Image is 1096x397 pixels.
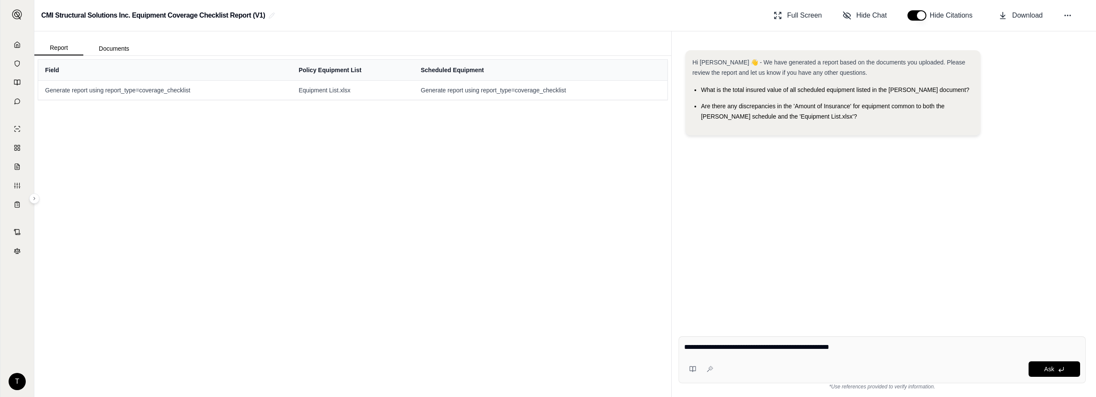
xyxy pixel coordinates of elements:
button: Documents [83,42,145,55]
a: Chat [6,93,29,110]
span: Hide Chat [856,10,887,21]
span: Equipment List.xlsx [298,86,407,95]
span: What is the total insured value of all scheduled equipment listed in the [PERSON_NAME] document? [701,86,969,93]
button: Expand sidebar [9,6,26,23]
a: Policy Comparisons [6,139,29,156]
a: Contract Analysis [6,223,29,241]
a: Documents Vault [6,55,29,72]
span: Full Screen [787,10,822,21]
a: Prompt Library [6,74,29,91]
span: Are there any discrepancies in the 'Amount of Insurance' for equipment common to both the [PERSON... [701,103,944,120]
a: Home [6,36,29,53]
img: Expand sidebar [12,9,22,20]
th: Scheduled Equipment [414,60,667,80]
span: Download [1012,10,1043,21]
h2: CMI Structural Solutions Inc. Equipment Coverage Checklist Report (V1) [41,8,265,23]
a: Custom Report [6,177,29,194]
button: Download [995,7,1046,24]
span: Hi [PERSON_NAME] 👋 - We have generated a report based on the documents you uploaded. Please revie... [692,59,965,76]
button: Full Screen [770,7,825,24]
a: Claim Coverage [6,158,29,175]
a: Coverage Table [6,196,29,213]
button: Report [34,41,83,55]
div: *Use references provided to verify information. [679,383,1086,390]
span: Hide Citations [930,10,978,21]
button: Ask [1029,361,1080,377]
button: Hide Chat [839,7,890,24]
th: Field [38,60,292,80]
a: Single Policy [6,120,29,137]
span: Ask [1044,366,1054,373]
a: Legal Search Engine [6,242,29,260]
span: Generate report using report_type=coverage_checklist [45,86,285,95]
button: Expand sidebar [29,193,40,204]
div: T [9,373,26,390]
th: Policy Equipment List [292,60,414,80]
span: Generate report using report_type=coverage_checklist [421,86,661,95]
